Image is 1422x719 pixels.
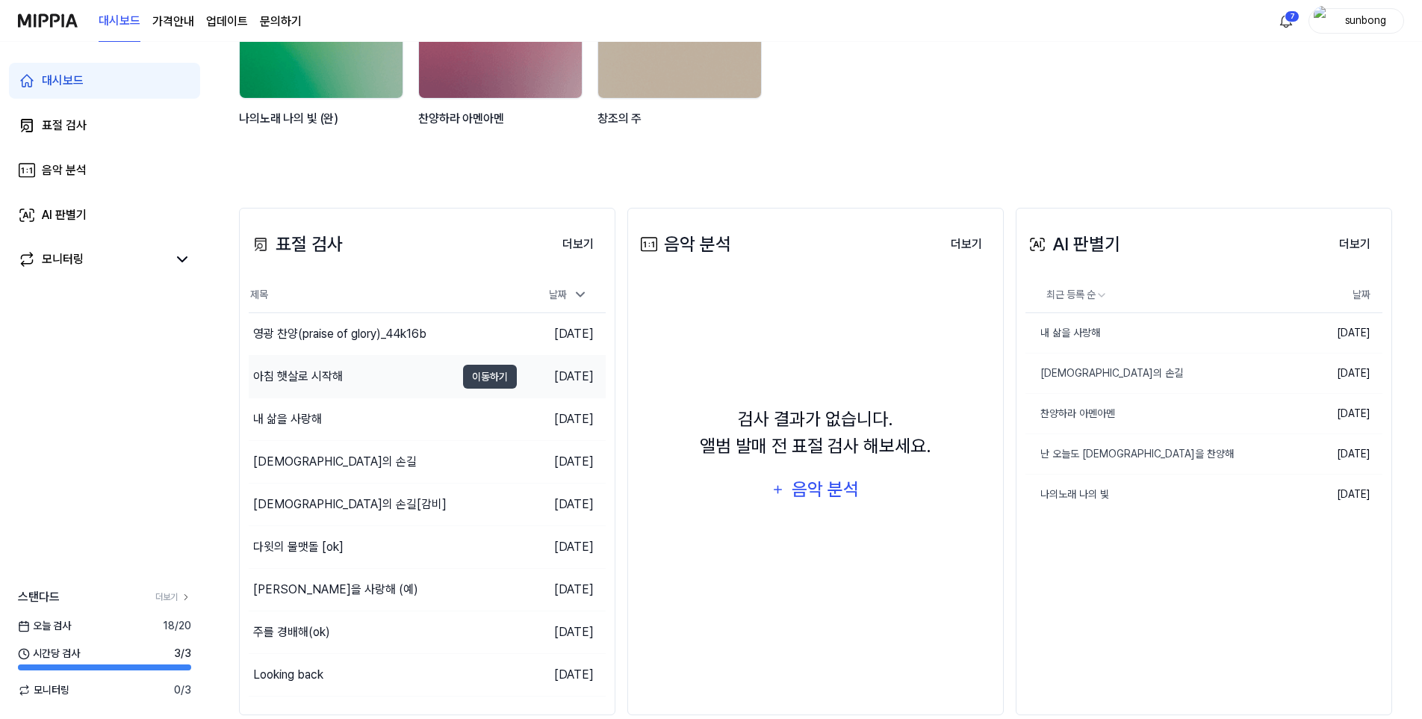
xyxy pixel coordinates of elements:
[517,611,606,654] td: [DATE]
[1296,475,1382,515] td: [DATE]
[1025,475,1296,514] a: 나의노래 나의 빛
[1277,12,1295,30] img: 알림
[253,453,417,471] div: [DEMOGRAPHIC_DATA]의 손길
[9,108,200,144] a: 표절 검사
[18,646,80,661] span: 시간당 검사
[1025,354,1296,393] a: [DEMOGRAPHIC_DATA]의 손길
[637,231,731,258] div: 음악 분석
[1336,12,1394,28] div: sunbong
[206,13,248,31] a: 업데이트
[517,569,606,611] td: [DATE]
[543,283,594,307] div: 날짜
[253,410,322,428] div: 내 삶을 사랑해
[517,526,606,569] td: [DATE]
[9,63,200,99] a: 대시보드
[939,229,994,259] button: 더보기
[1314,6,1332,36] img: profile
[597,109,765,147] div: 창조의 주
[253,496,447,513] div: [DEMOGRAPHIC_DATA]의 손길[감비]
[253,623,330,641] div: 주를 경배해(ok)
[418,109,586,147] div: 찬양하라 아멘아멘
[1025,487,1109,502] div: 나의노래 나의 빛
[1025,313,1296,353] a: 내 삶을 사랑해
[239,109,406,147] div: 나의노래 나의 빛 (완)
[18,682,69,698] span: 모니터링
[517,484,606,526] td: [DATE]
[463,365,517,389] button: 이동하기
[9,152,200,188] a: 음악 분석
[42,72,84,90] div: 대시보드
[517,654,606,697] td: [DATE]
[253,581,418,599] div: [PERSON_NAME]을 사랑해 (예)
[517,313,606,356] td: [DATE]
[260,13,302,31] a: 문의하기
[1025,394,1296,433] a: 찬양하라 아멘아멘
[99,1,140,42] a: 대시보드
[18,250,167,268] a: 모니터링
[1296,434,1382,475] td: [DATE]
[1296,313,1382,354] td: [DATE]
[42,161,87,179] div: 음악 분석
[517,398,606,441] td: [DATE]
[1025,365,1183,381] div: [DEMOGRAPHIC_DATA]의 손길
[163,618,191,634] span: 18 / 20
[1025,446,1234,462] div: 난 오늘도 [DEMOGRAPHIC_DATA]을 찬양해
[1296,354,1382,394] td: [DATE]
[18,618,71,634] span: 오늘 검사
[1308,8,1404,34] button: profilesunbong
[1327,229,1382,259] button: 더보기
[249,231,343,258] div: 표절 검사
[517,441,606,484] td: [DATE]
[42,117,87,135] div: 표절 검사
[42,206,87,224] div: AI 판별기
[18,588,60,606] span: 스탠다드
[253,538,344,556] div: 다윗의 물맷돌 [ok]
[253,368,343,386] div: 아침 햇살로 시작해
[42,250,84,268] div: 모니터링
[1025,231,1120,258] div: AI 판별기
[1274,9,1298,33] button: 알림7
[1025,434,1296,474] a: 난 오늘도 [DEMOGRAPHIC_DATA]을 찬양해
[253,325,426,343] div: 영광 찬양(praise of glory)_44k16b
[155,590,191,604] a: 더보기
[1025,325,1100,341] div: 내 삶을 사랑해
[1296,277,1382,313] th: 날짜
[9,197,200,233] a: AI 판별기
[762,472,869,507] button: 음악 분석
[1025,406,1115,422] div: 찬양하라 아멘아멘
[174,646,191,661] span: 3 / 3
[517,356,606,398] td: [DATE]
[253,666,323,684] div: Looking back
[249,277,517,313] th: 제목
[550,229,606,259] button: 더보기
[700,406,931,460] div: 검사 결과가 없습니다. 앨범 발매 전 표절 검사 해보세요.
[174,682,191,698] span: 0 / 3
[789,475,860,504] div: 음악 분석
[1285,10,1300,22] div: 7
[1296,394,1382,434] td: [DATE]
[152,13,194,31] button: 가격안내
